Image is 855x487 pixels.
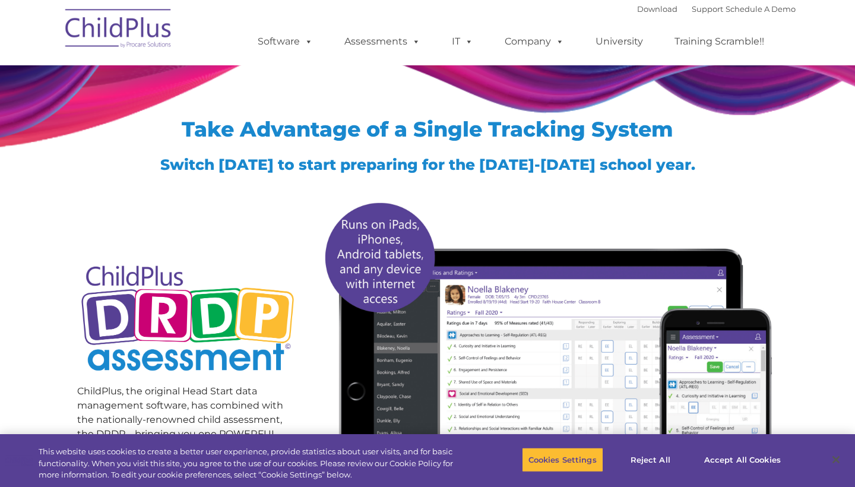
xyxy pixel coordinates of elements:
a: Download [637,4,677,14]
a: University [584,30,655,53]
a: IT [440,30,485,53]
span: ChildPlus, the original Head Start data management software, has combined with the nationally-ren... [77,385,283,454]
a: Assessments [332,30,432,53]
div: This website uses cookies to create a better user experience, provide statistics about user visit... [39,446,470,481]
button: Close [823,447,849,473]
font: | [637,4,796,14]
a: Software [246,30,325,53]
a: Training Scramble!! [663,30,776,53]
button: Reject All [613,447,688,472]
a: Company [493,30,576,53]
button: Cookies Settings [522,447,603,472]
span: Switch [DATE] to start preparing for the [DATE]-[DATE] school year. [160,156,695,173]
button: Accept All Cookies [698,447,787,472]
img: Copyright - DRDP Logo [77,252,299,387]
img: ChildPlus by Procare Solutions [59,1,178,60]
a: Support [692,4,723,14]
span: Take Advantage of a Single Tracking System [182,116,673,142]
a: Schedule A Demo [726,4,796,14]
